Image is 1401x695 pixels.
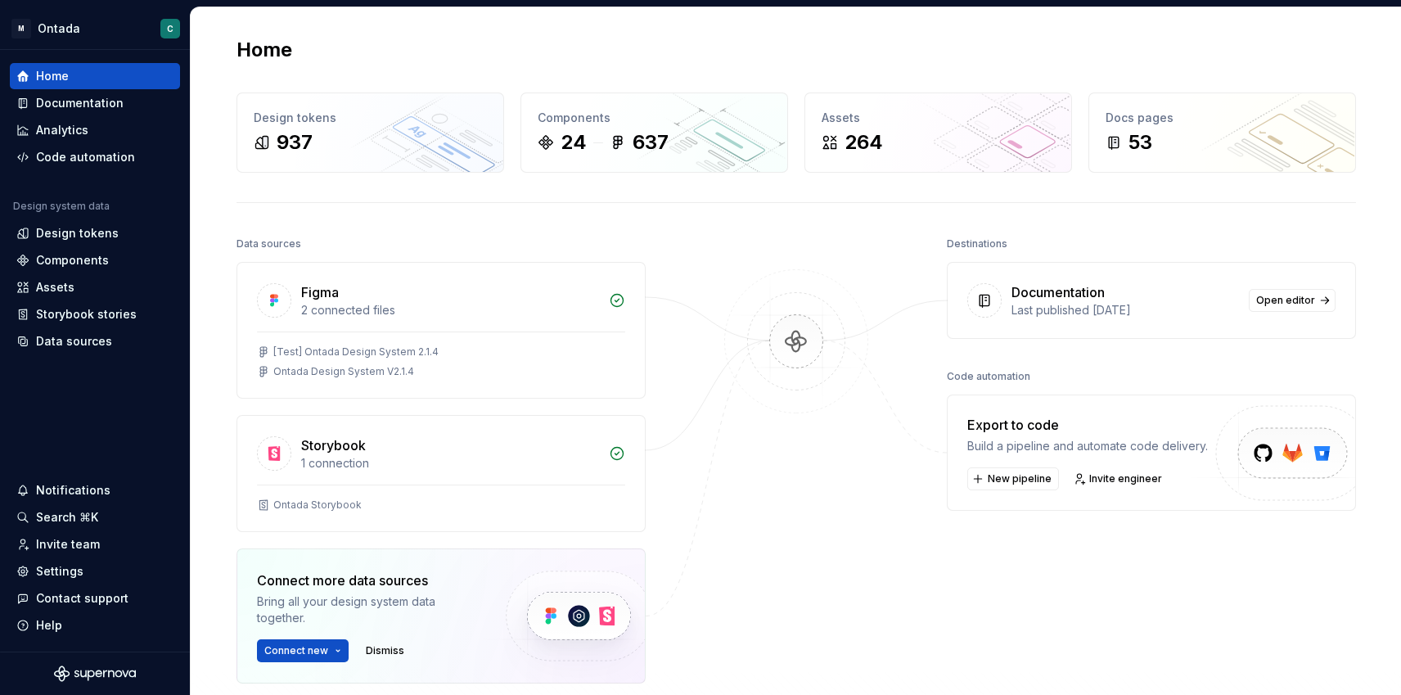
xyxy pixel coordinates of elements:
div: 937 [277,129,313,156]
button: Dismiss [358,639,412,662]
div: Destinations [947,232,1007,255]
a: Storybook1 connectionOntada Storybook [237,415,646,532]
div: Figma [301,282,339,302]
div: 1 connection [301,455,599,472]
div: Components [36,252,109,269]
a: Design tokens [10,220,180,246]
div: Data sources [237,232,301,255]
div: Components [538,110,771,126]
span: Invite engineer [1089,472,1162,485]
div: Bring all your design system data together. [257,593,478,626]
a: Assets [10,274,180,300]
a: Invite team [10,531,180,557]
div: Analytics [36,122,88,138]
button: Contact support [10,585,180,612]
div: Ontada Storybook [273,499,362,512]
a: Storybook stories [10,301,180,327]
div: Connect more data sources [257,571,478,590]
button: Connect new [257,639,349,662]
div: Assets [36,279,74,296]
a: Home [10,63,180,89]
button: Help [10,612,180,639]
a: Figma2 connected files[Test] Ontada Design System 2.1.4Ontada Design System V2.1.4 [237,262,646,399]
div: Last published [DATE] [1011,302,1239,318]
button: New pipeline [967,467,1059,490]
div: Export to code [967,415,1208,435]
button: Notifications [10,477,180,503]
div: Documentation [1011,282,1105,302]
div: C [167,22,173,35]
div: Storybook stories [36,306,137,323]
button: Search ⌘K [10,504,180,530]
a: Code automation [10,144,180,170]
span: Open editor [1256,294,1315,307]
div: Design tokens [254,110,487,126]
a: Design tokens937 [237,93,504,173]
div: 53 [1128,129,1152,156]
div: Build a pipeline and automate code delivery. [967,438,1208,454]
div: Ontada [38,20,80,37]
a: Documentation [10,90,180,116]
div: Storybook [301,436,366,455]
div: 24 [561,129,587,156]
div: 637 [633,129,669,156]
div: Code automation [947,365,1030,388]
div: Home [36,68,69,84]
div: Contact support [36,590,128,607]
a: Components [10,247,180,273]
div: Docs pages [1106,110,1339,126]
div: Ontada Design System V2.1.4 [273,365,414,378]
div: Help [36,617,62,634]
a: Data sources [10,328,180,354]
span: New pipeline [988,472,1052,485]
div: Code automation [36,149,135,165]
a: Components24637 [520,93,788,173]
div: 2 connected files [301,302,599,318]
a: Settings [10,558,180,584]
div: Search ⌘K [36,509,98,526]
div: M [11,19,31,38]
div: 264 [845,129,883,156]
a: Open editor [1249,289,1336,312]
div: Documentation [36,95,124,111]
svg: Supernova Logo [54,666,136,682]
div: [Test] Ontada Design System 2.1.4 [273,345,439,359]
div: Design system data [13,200,110,213]
span: Connect new [264,644,328,657]
a: Analytics [10,117,180,143]
a: Docs pages53 [1088,93,1356,173]
a: Invite engineer [1069,467,1169,490]
div: Settings [36,563,83,580]
button: MOntadaC [3,11,187,46]
a: Assets264 [804,93,1072,173]
div: Notifications [36,482,110,499]
span: Dismiss [366,644,404,657]
div: Invite team [36,536,100,553]
h2: Home [237,37,292,63]
div: Data sources [36,333,112,350]
div: Assets [822,110,1055,126]
div: Design tokens [36,225,119,241]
